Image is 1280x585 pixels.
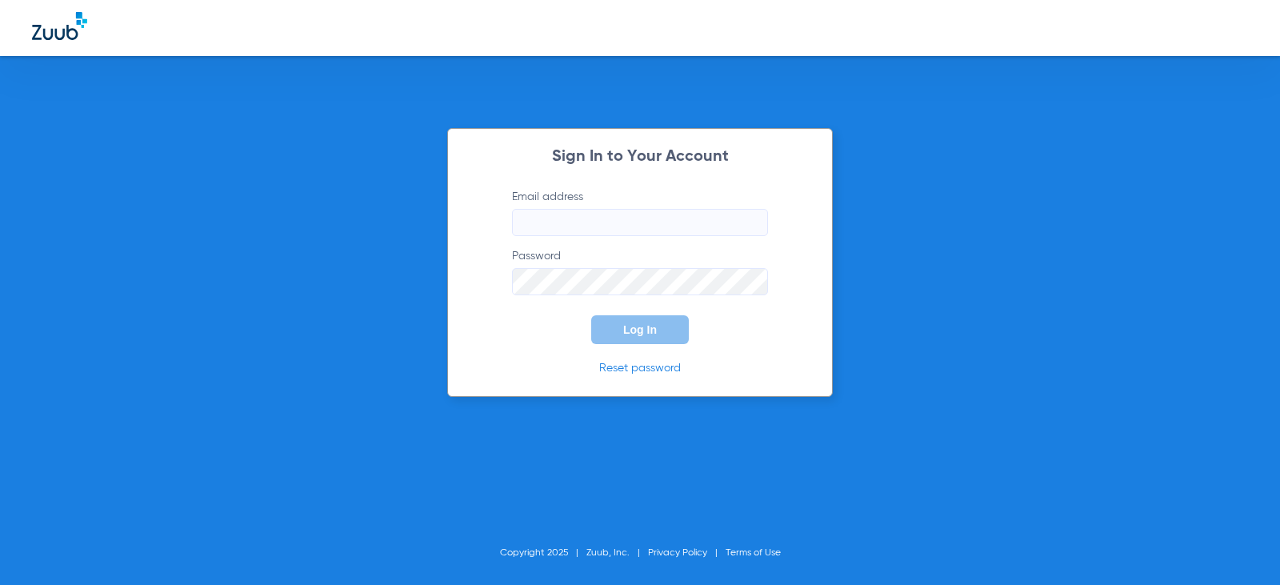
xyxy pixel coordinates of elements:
[32,12,87,40] img: Zuub Logo
[512,248,768,295] label: Password
[591,315,689,344] button: Log In
[512,189,768,236] label: Email address
[623,323,657,336] span: Log In
[599,363,681,374] a: Reset password
[512,268,768,295] input: Password
[648,548,707,558] a: Privacy Policy
[586,545,648,561] li: Zuub, Inc.
[488,149,792,165] h2: Sign In to Your Account
[512,209,768,236] input: Email address
[500,545,586,561] li: Copyright 2025
[726,548,781,558] a: Terms of Use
